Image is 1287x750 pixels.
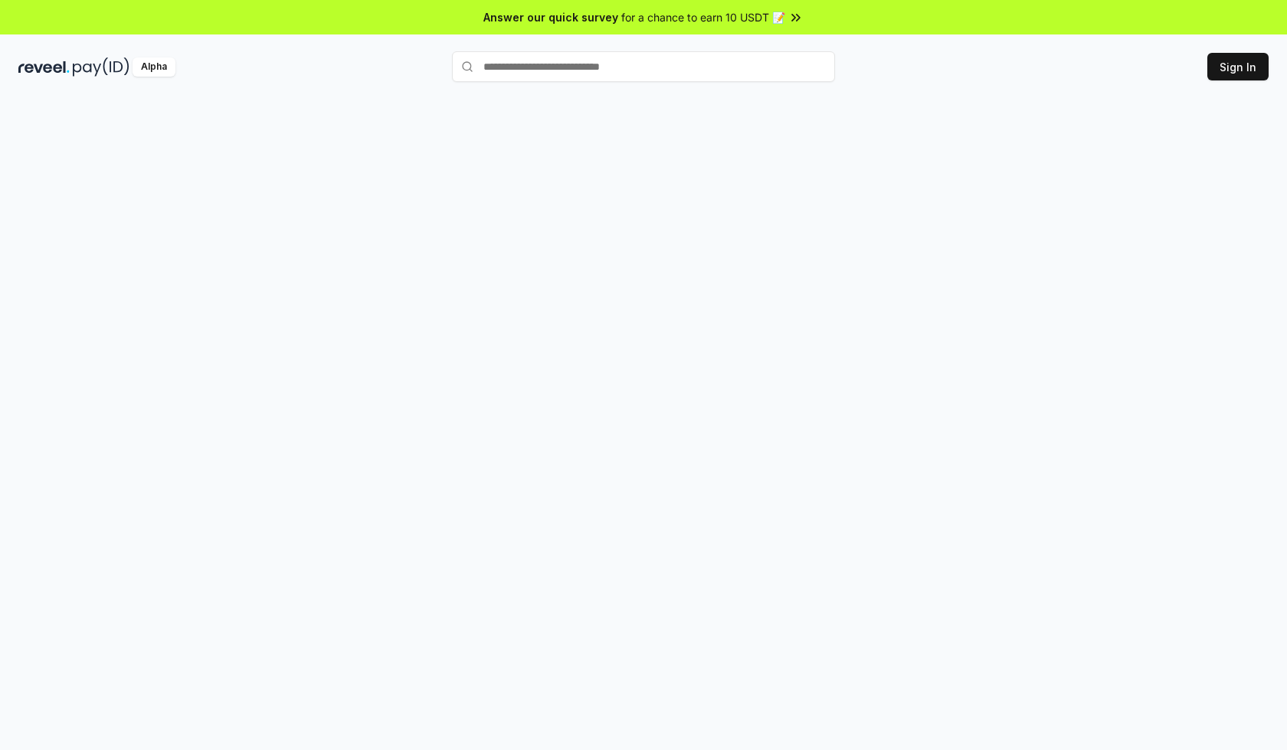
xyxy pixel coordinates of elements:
[621,9,785,25] span: for a chance to earn 10 USDT 📝
[1207,53,1269,80] button: Sign In
[18,57,70,77] img: reveel_dark
[133,57,175,77] div: Alpha
[73,57,129,77] img: pay_id
[483,9,618,25] span: Answer our quick survey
